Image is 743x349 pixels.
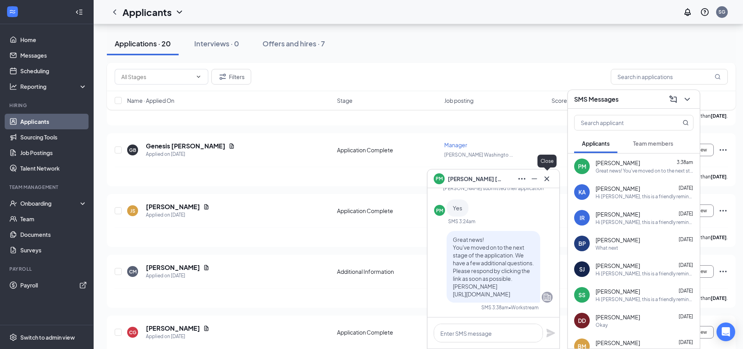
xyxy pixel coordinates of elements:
[551,97,567,104] span: Score
[218,72,227,81] svg: Filter
[578,291,585,299] div: SS
[20,83,87,90] div: Reporting
[517,174,527,183] svg: Ellipses
[611,69,728,85] input: Search in applications
[596,262,640,270] span: [PERSON_NAME]
[20,48,87,63] a: Messages
[337,97,353,104] span: Stage
[9,184,85,190] div: Team Management
[130,208,135,214] div: JS
[596,322,608,328] div: Okay
[578,188,586,196] div: KA
[677,159,693,165] span: 3:38am
[596,167,693,174] div: Great news! You've moved on to the next stage of the application. We have a few additional questi...
[580,214,585,222] div: IR
[448,218,475,225] div: SMS 3:24am
[122,5,172,19] h1: Applicants
[596,339,640,347] span: [PERSON_NAME]
[683,95,692,104] svg: ChevronDown
[229,143,235,149] svg: Document
[75,8,83,16] svg: Collapse
[146,142,225,150] h5: Genesis [PERSON_NAME]
[481,304,509,311] div: SMS 3:38am
[679,288,693,294] span: [DATE]
[20,145,87,160] a: Job Postings
[115,39,171,48] div: Applications · 20
[596,159,640,167] span: [PERSON_NAME]
[337,146,440,154] div: Application Complete
[9,266,85,272] div: Payroll
[546,328,555,338] button: Plane
[434,185,553,192] div: [PERSON_NAME] submitted their application
[528,173,541,185] button: Minimize
[337,328,440,336] div: Application Complete
[596,210,640,218] span: [PERSON_NAME]
[574,95,619,104] h3: SMS Messages
[582,140,610,147] span: Applicants
[575,115,667,130] input: Search applicant
[9,83,17,90] svg: Analysis
[596,193,693,200] div: Hi [PERSON_NAME], this is a friendly reminder. To move forward with your application for Dishwash...
[146,150,235,158] div: Applied on [DATE]
[711,295,727,301] b: [DATE]
[509,304,539,311] span: • Workstream
[537,155,557,167] div: Close
[20,63,87,79] a: Scheduling
[596,296,693,303] div: Hi [PERSON_NAME], this is a friendly reminder. Your meeting with [PERSON_NAME] for Crew Member at...
[444,152,513,158] span: [PERSON_NAME] Washingto ...
[20,227,87,242] a: Documents
[681,93,693,106] button: ChevronDown
[578,162,586,170] div: PM
[453,236,534,298] span: Great news! You've moved on to the next stage of the application. We have a few additional questi...
[146,203,200,211] h5: [PERSON_NAME]
[596,270,693,277] div: Hi [PERSON_NAME], this is a friendly reminder. Your meeting with [PERSON_NAME] for Crew Member at...
[718,9,725,15] div: SG
[194,39,239,48] div: Interviews · 0
[596,219,693,226] div: Hi [PERSON_NAME], this is a friendly reminder. To move forward with your application for Crew Mem...
[262,39,325,48] div: Offers and hires · 7
[711,234,727,240] b: [DATE]
[9,333,17,341] svg: Settings
[121,72,192,81] input: All Stages
[195,74,202,80] svg: ChevronDown
[718,145,728,155] svg: Ellipses
[20,160,87,176] a: Talent Network
[711,174,727,180] b: [DATE]
[337,207,440,215] div: Application Complete
[718,267,728,276] svg: Ellipses
[203,264,209,271] svg: Document
[146,211,209,219] div: Applied on [DATE]
[146,272,209,280] div: Applied on [DATE]
[700,7,709,17] svg: QuestionInfo
[541,173,553,185] button: Cross
[20,242,87,258] a: Surveys
[337,268,440,275] div: Additional Information
[146,263,200,272] h5: [PERSON_NAME]
[129,147,136,153] div: GB
[679,211,693,217] span: [DATE]
[669,95,678,104] svg: ComposeMessage
[596,313,640,321] span: [PERSON_NAME]
[679,236,693,242] span: [DATE]
[578,240,586,247] div: BP
[679,185,693,191] span: [DATE]
[579,265,585,273] div: SJ
[9,199,17,207] svg: UserCheck
[578,317,586,324] div: DD
[20,211,87,227] a: Team
[203,204,209,210] svg: Document
[175,7,184,17] svg: ChevronDown
[679,314,693,319] span: [DATE]
[20,277,87,293] a: PayrollExternalLink
[444,97,473,104] span: Job posting
[530,174,539,183] svg: Minimize
[596,185,640,192] span: [PERSON_NAME]
[20,333,75,341] div: Switch to admin view
[453,204,462,212] span: Yes
[9,102,85,109] div: Hiring
[110,7,119,17] svg: ChevronLeft
[715,74,721,80] svg: MagnifyingGlass
[20,114,87,129] a: Applicants
[718,206,728,215] svg: Ellipses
